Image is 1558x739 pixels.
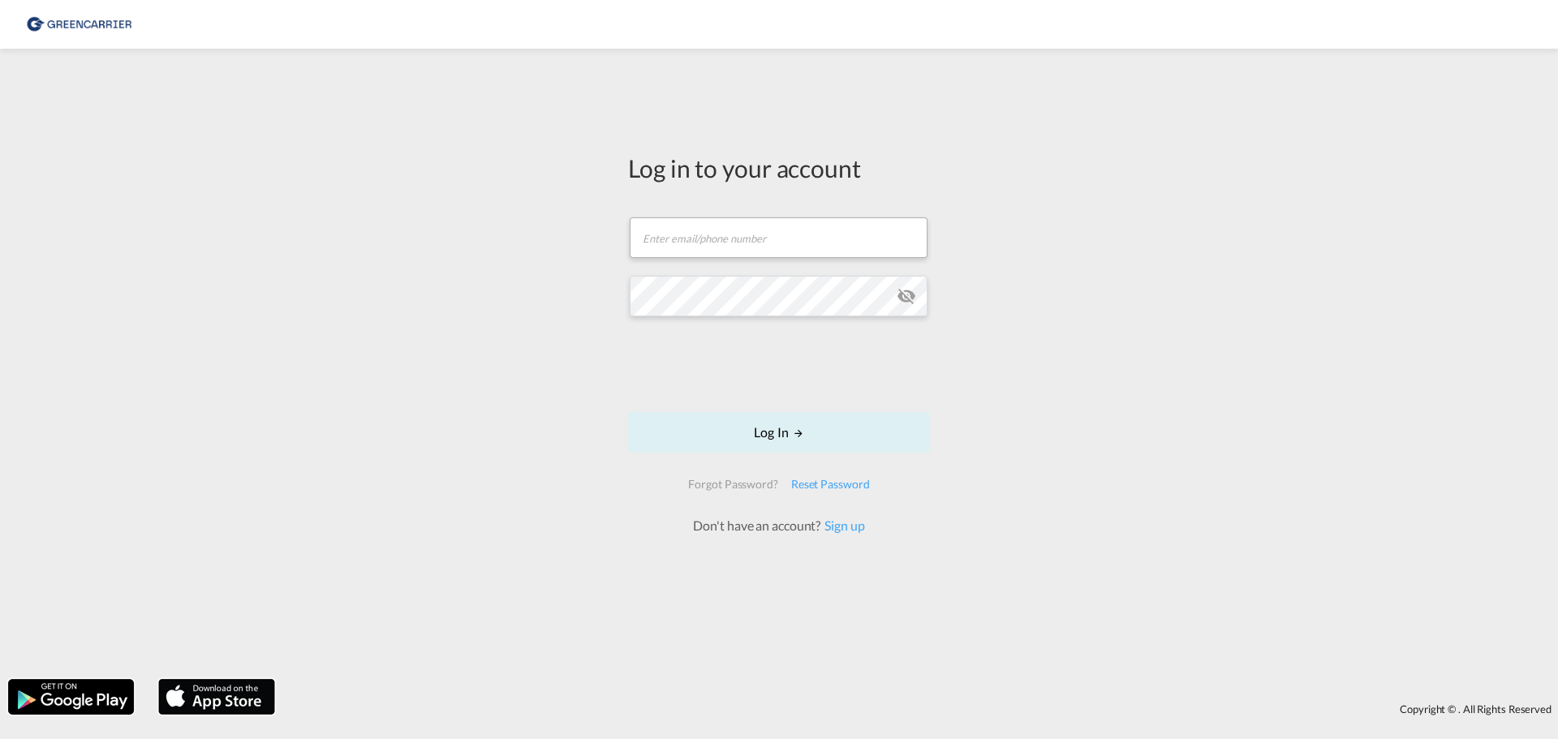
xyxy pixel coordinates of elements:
input: Enter email/phone number [630,217,927,258]
button: LOGIN [628,412,930,453]
img: google.png [6,677,136,716]
div: Forgot Password? [682,470,784,499]
div: Log in to your account [628,151,930,185]
img: apple.png [157,677,277,716]
iframe: reCAPTCHA [656,333,902,396]
div: Copyright © . All Rights Reserved [283,695,1558,723]
md-icon: icon-eye-off [897,286,916,306]
a: Sign up [820,518,864,533]
img: 8cf206808afe11efa76fcd1e3d746489.png [24,6,134,43]
div: Don't have an account? [675,517,882,535]
div: Reset Password [785,470,876,499]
